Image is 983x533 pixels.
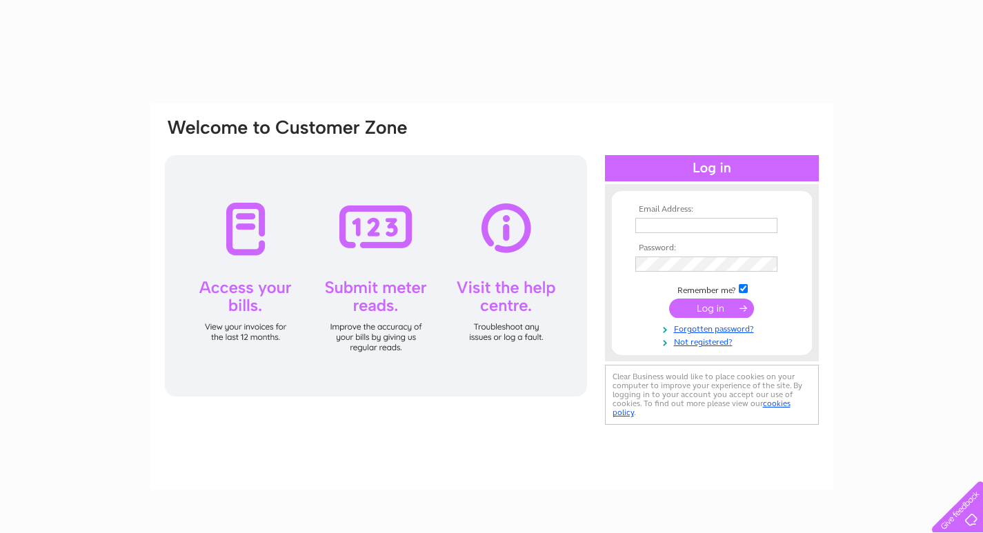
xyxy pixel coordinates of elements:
a: Not registered? [635,334,792,348]
td: Remember me? [632,282,792,296]
th: Email Address: [632,205,792,214]
a: Forgotten password? [635,321,792,334]
a: cookies policy [613,399,791,417]
input: Submit [669,299,754,318]
div: Clear Business would like to place cookies on your computer to improve your experience of the sit... [605,365,819,425]
th: Password: [632,243,792,253]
